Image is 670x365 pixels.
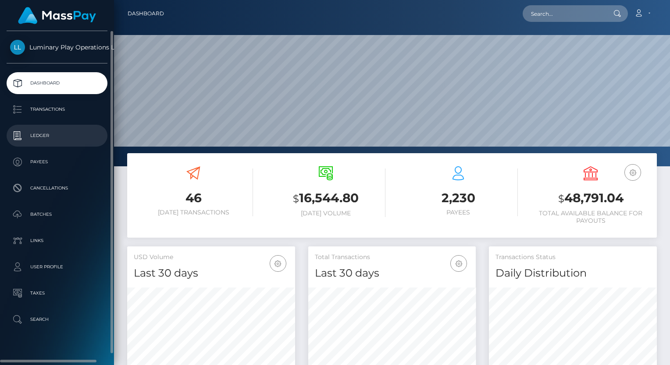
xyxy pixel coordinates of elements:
[531,190,650,207] h3: 48,791.04
[7,204,107,225] a: Batches
[7,151,107,173] a: Payees
[399,209,518,216] h6: Payees
[315,253,470,262] h5: Total Transactions
[134,209,253,216] h6: [DATE] Transactions
[399,190,518,207] h3: 2,230
[134,190,253,207] h3: 46
[10,155,104,168] p: Payees
[495,253,650,262] h5: Transactions Status
[10,208,104,221] p: Batches
[531,210,650,225] h6: Total Available Balance for Payouts
[558,193,564,205] small: $
[10,313,104,326] p: Search
[10,103,104,116] p: Transactions
[18,7,96,24] img: MassPay Logo
[7,177,107,199] a: Cancellations
[10,234,104,247] p: Links
[7,98,107,120] a: Transactions
[10,77,104,90] p: Dashboard
[134,253,289,262] h5: USD Volume
[523,5,605,22] input: Search...
[266,210,385,217] h6: [DATE] Volume
[7,43,107,51] span: Luminary Play Operations Limited
[10,129,104,142] p: Ledger
[10,182,104,195] p: Cancellations
[7,230,107,252] a: Links
[315,266,470,281] h4: Last 30 days
[7,72,107,94] a: Dashboard
[134,266,289,281] h4: Last 30 days
[7,125,107,147] a: Ledger
[7,309,107,330] a: Search
[266,190,385,207] h3: 16,544.80
[10,40,25,55] img: Luminary Play Operations Limited
[495,266,650,281] h4: Daily Distribution
[10,260,104,274] p: User Profile
[7,256,107,278] a: User Profile
[293,193,299,205] small: $
[128,4,164,23] a: Dashboard
[7,282,107,304] a: Taxes
[10,287,104,300] p: Taxes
